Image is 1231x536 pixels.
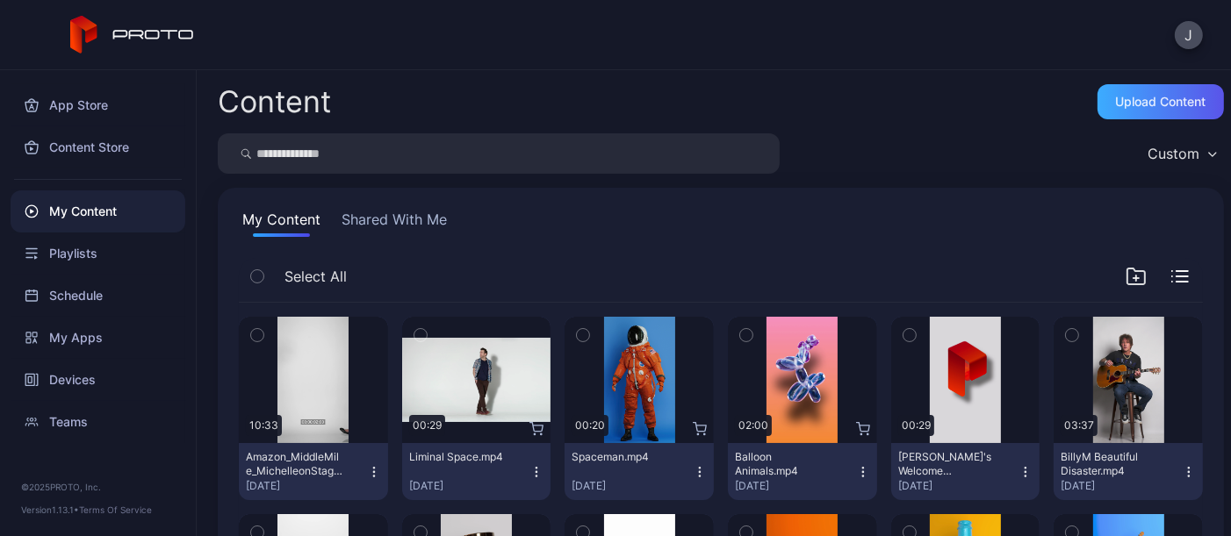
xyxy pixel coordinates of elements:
div: Amazon_MiddleMile_MichelleonStage_v1.mp4 [246,450,342,478]
button: Custom [1139,133,1224,174]
a: App Store [11,84,185,126]
div: David's Welcome Video.mp4 [898,450,995,478]
a: Playlists [11,232,185,275]
div: [DATE] [409,479,530,493]
button: BillyM Beautiful Disaster.mp4[DATE] [1054,443,1203,500]
div: [DATE] [1061,479,1182,493]
button: Upload Content [1098,84,1224,119]
a: Content Store [11,126,185,168]
div: Upload Content [1116,95,1206,109]
a: Teams [11,401,185,443]
a: Devices [11,359,185,401]
div: © 2025 PROTO, Inc. [21,480,175,494]
a: My Content [11,190,185,232]
button: Amazon_MiddleMile_MichelleonStage_v1.mp4[DATE] [239,443,388,500]
div: Balloon Animals.mp4 [735,450,831,478]
a: My Apps [11,317,185,359]
div: Liminal Space.mp4 [409,450,506,464]
button: J [1175,21,1203,49]
div: Content [218,87,331,117]
div: [DATE] [735,479,856,493]
div: [DATE] [572,479,693,493]
span: Select All [284,266,347,287]
div: BillyM Beautiful Disaster.mp4 [1061,450,1157,478]
button: Balloon Animals.mp4[DATE] [728,443,877,500]
div: [DATE] [898,479,1019,493]
button: My Content [239,209,324,237]
a: Schedule [11,275,185,317]
a: Terms Of Service [79,504,152,515]
button: Liminal Space.mp4[DATE] [402,443,551,500]
div: Custom [1148,145,1199,162]
div: Spaceman.mp4 [572,450,668,464]
span: Version 1.13.1 • [21,504,79,515]
div: [DATE] [246,479,367,493]
button: [PERSON_NAME]'s Welcome Video.mp4[DATE] [891,443,1040,500]
button: Spaceman.mp4[DATE] [565,443,714,500]
button: Shared With Me [338,209,450,237]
